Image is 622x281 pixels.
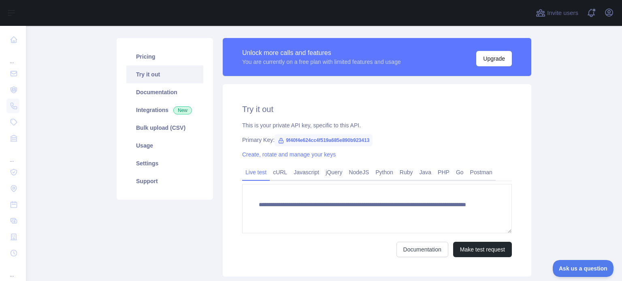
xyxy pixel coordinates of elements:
[242,151,336,158] a: Create, rotate and manage your keys
[126,119,203,137] a: Bulk upload (CSV)
[435,166,453,179] a: PHP
[242,58,401,66] div: You are currently on a free plan with limited features and usage
[322,166,345,179] a: jQuery
[534,6,580,19] button: Invite users
[275,134,373,146] span: 9f40f4e624cc4f519a685e890b923413
[6,262,19,278] div: ...
[126,83,203,101] a: Documentation
[396,242,448,257] a: Documentation
[453,166,467,179] a: Go
[126,137,203,154] a: Usage
[242,136,512,144] div: Primary Key:
[242,104,512,115] h2: Try it out
[126,65,203,83] a: Try it out
[242,166,270,179] a: Live test
[126,101,203,119] a: Integrations New
[290,166,322,179] a: Javascript
[126,154,203,172] a: Settings
[242,121,512,129] div: This is your private API key, specific to this API.
[396,166,416,179] a: Ruby
[467,166,496,179] a: Postman
[270,166,290,179] a: cURL
[173,106,192,114] span: New
[242,48,401,58] div: Unlock more calls and features
[126,172,203,190] a: Support
[416,166,435,179] a: Java
[553,260,614,277] iframe: Toggle Customer Support
[453,242,512,257] button: Make test request
[547,8,578,18] span: Invite users
[476,51,512,66] button: Upgrade
[6,147,19,163] div: ...
[345,166,372,179] a: NodeJS
[126,48,203,65] a: Pricing
[372,166,396,179] a: Python
[6,49,19,65] div: ...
